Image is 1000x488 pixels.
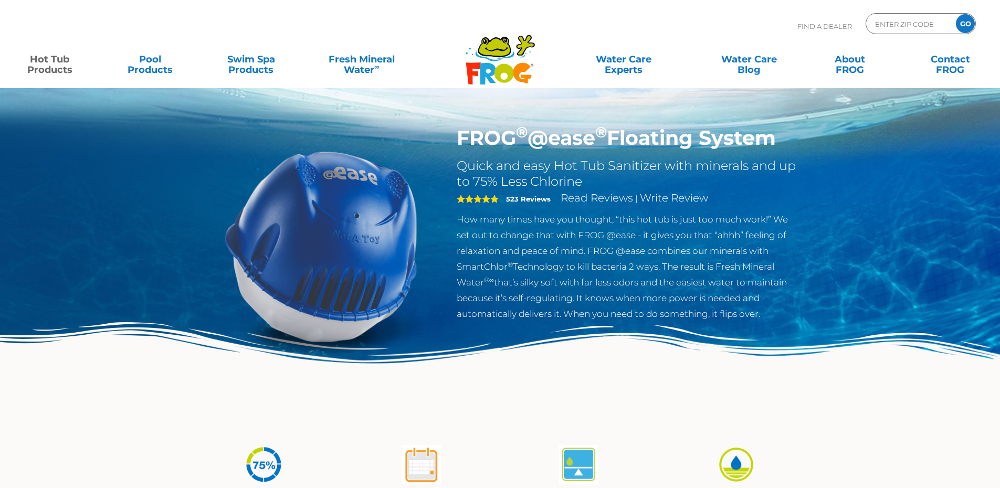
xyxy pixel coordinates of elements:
a: PoolProducts [111,49,190,70]
a: AboutFROG [810,49,889,70]
sup: ∞ [374,62,380,71]
img: icon-atease-easy-on [717,445,756,484]
img: atease-icon-shock-once [402,445,441,484]
p: Find A Dealer [797,13,852,39]
img: atease-icon-self-regulates [559,445,598,484]
img: hot-tub-product-atease-system.png [201,126,441,366]
a: Write Review [640,192,708,204]
a: Water CareBlog [710,49,788,70]
h2: Quick and easy Hot Tub Sanitizer with minerals and up to 75% Less Chlorine [457,158,799,189]
sup: ® [516,123,528,141]
strong: 523 Reviews [506,195,551,203]
img: Frog Products Logo [460,21,541,85]
a: Hot TubProducts [10,49,89,70]
span: | [635,194,638,204]
a: Water CareExperts [560,49,687,70]
a: Swim SpaProducts [212,49,290,70]
a: ContactFROG [911,49,990,70]
sup: ® [508,260,513,268]
span: 5 [457,195,499,203]
sup: ® [595,123,607,141]
h1: FROG @ease Floating System [457,126,799,150]
img: icon-atease-75percent-less [244,445,283,484]
sup: ®∞ [484,276,494,284]
p: How many times have you thought, “this hot tub is just too much work!” We set out to change that ... [457,211,799,322]
input: GO [956,14,975,33]
a: Fresh MineralWater∞ [312,49,410,70]
a: Read Reviews [561,192,633,204]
